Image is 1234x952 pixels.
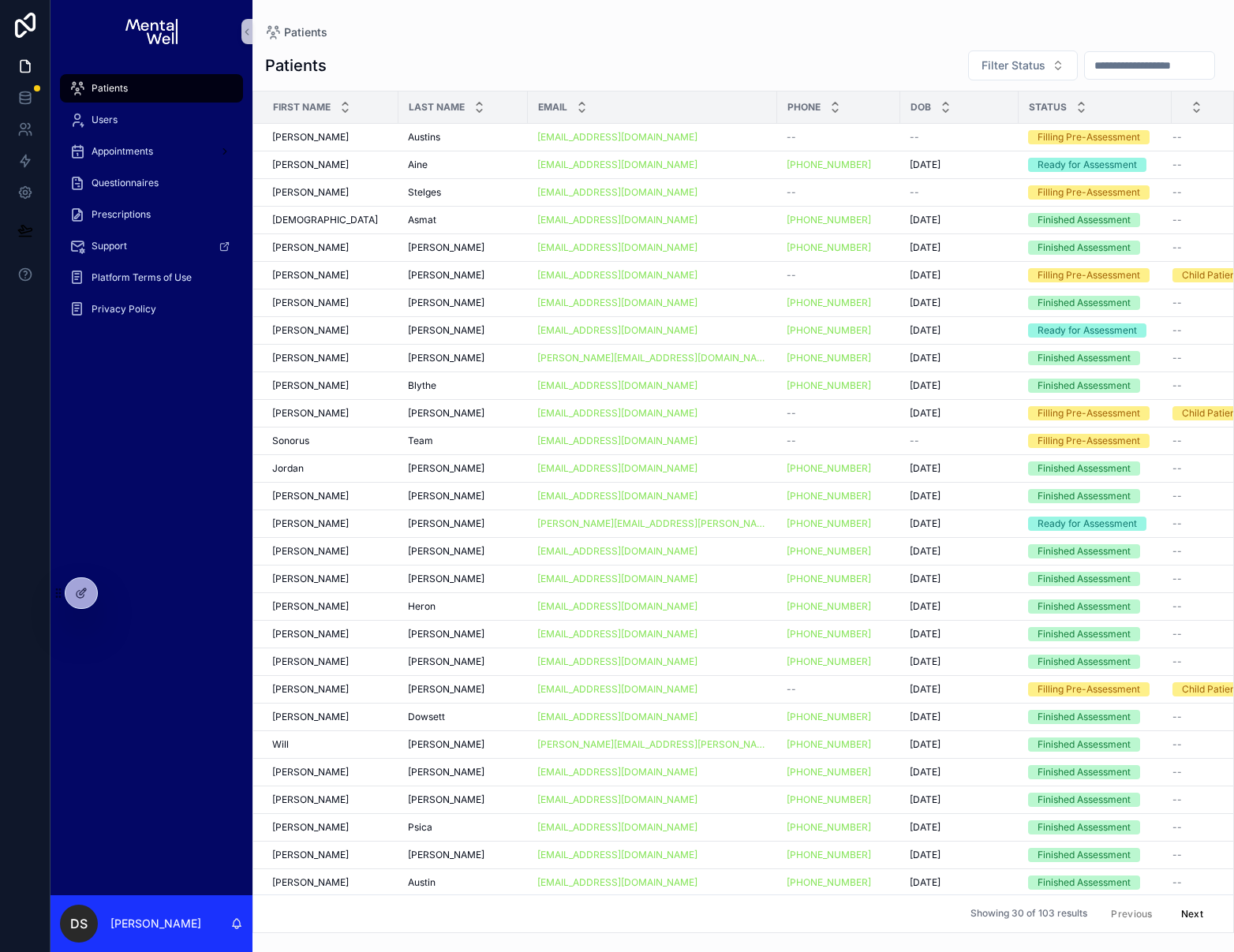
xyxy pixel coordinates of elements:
span: [PERSON_NAME] [272,655,349,668]
span: -- [1172,600,1182,613]
a: Users [60,106,243,134]
span: -- [1172,214,1182,226]
a: [PHONE_NUMBER] [787,517,891,530]
span: -- [787,186,796,199]
span: -- [1172,159,1182,171]
span: [PERSON_NAME] [272,352,349,364]
a: [PERSON_NAME] [408,269,518,282]
span: -- [787,131,796,144]
div: Filling Pre-Assessment [1038,434,1140,448]
img: App logo [125,19,177,44]
span: Blythe [408,379,436,392]
a: [PHONE_NUMBER] [787,159,891,171]
a: [EMAIL_ADDRESS][DOMAIN_NAME] [537,545,697,558]
div: Finished Assessment [1038,213,1131,227]
a: [PERSON_NAME] [272,573,389,585]
a: [DATE] [910,297,1009,309]
a: Jordan [272,462,389,475]
div: Ready for Assessment [1038,158,1137,172]
span: Questionnaires [92,177,159,189]
span: Team [408,435,433,447]
a: Questionnaires [60,169,243,197]
a: [PHONE_NUMBER] [787,517,871,530]
a: [PERSON_NAME] [272,655,389,668]
span: -- [787,407,796,420]
span: [DATE] [910,297,940,309]
a: [PERSON_NAME] [408,655,518,668]
span: -- [910,131,919,144]
span: [PERSON_NAME] [408,352,484,364]
span: -- [787,435,796,447]
span: -- [1172,241,1182,254]
a: [PERSON_NAME] [272,186,389,199]
a: [PERSON_NAME] [408,352,518,364]
a: [PERSON_NAME] [408,462,518,475]
a: [PERSON_NAME] [408,573,518,585]
a: [PERSON_NAME] [272,407,389,420]
span: -- [1172,379,1182,392]
a: [PHONE_NUMBER] [787,462,891,475]
div: Finished Assessment [1038,351,1131,365]
a: [PERSON_NAME] [272,131,389,144]
button: Select Button [968,50,1078,80]
span: [DATE] [910,379,940,392]
a: Patients [60,74,243,103]
a: Patients [265,24,327,40]
a: [PERSON_NAME] [272,241,389,254]
span: -- [1172,628,1182,640]
span: [PERSON_NAME] [408,407,484,420]
span: Support [92,240,127,252]
span: [PERSON_NAME] [408,490,484,502]
span: Stelges [408,186,441,199]
span: [DATE] [910,517,940,530]
a: [PHONE_NUMBER] [787,545,871,558]
a: [PHONE_NUMBER] [787,573,871,585]
span: Filter Status [982,58,1045,73]
a: [EMAIL_ADDRESS][DOMAIN_NAME] [537,269,768,282]
span: [PERSON_NAME] [408,545,484,558]
a: [PERSON_NAME][EMAIL_ADDRESS][DOMAIN_NAME] [537,352,768,364]
a: Heron [408,600,518,613]
span: -- [1172,573,1182,585]
a: [DATE] [910,269,1009,282]
a: [PERSON_NAME][EMAIL_ADDRESS][PERSON_NAME][DOMAIN_NAME] [537,517,768,530]
span: [DATE] [910,655,940,668]
span: [PERSON_NAME] [408,241,484,254]
a: [EMAIL_ADDRESS][DOMAIN_NAME] [537,131,697,144]
span: [PERSON_NAME] [272,159,349,171]
div: Filling Pre-Assessment [1038,406,1140,420]
a: [EMAIL_ADDRESS][DOMAIN_NAME] [537,407,768,420]
span: [PERSON_NAME] [408,628,484,640]
span: [PERSON_NAME] [272,628,349,640]
span: Appointments [92,145,153,158]
a: [EMAIL_ADDRESS][DOMAIN_NAME] [537,214,697,226]
span: Patients [284,24,327,40]
a: [PHONE_NUMBER] [787,352,891,364]
div: Finished Assessment [1038,241,1131,255]
a: [PERSON_NAME] [272,628,389,640]
span: [DATE] [910,214,940,226]
a: Blythe [408,379,518,392]
div: Ready for Assessment [1038,517,1137,531]
span: [PERSON_NAME] [408,324,484,337]
a: Filling Pre-Assessment [1028,406,1162,420]
a: [DATE] [910,407,1009,420]
a: [PHONE_NUMBER] [787,545,891,558]
a: -- [787,186,891,199]
a: [PERSON_NAME] [272,297,389,309]
span: [DATE] [910,159,940,171]
span: Sonorus [272,435,309,447]
div: Finished Assessment [1038,572,1131,586]
span: [DEMOGRAPHIC_DATA] [272,214,378,226]
a: [PHONE_NUMBER] [787,214,871,226]
span: -- [1172,545,1182,558]
span: [DATE] [910,628,940,640]
span: [PERSON_NAME] [272,600,349,613]
span: Patients [92,82,128,95]
span: [PERSON_NAME] [272,490,349,502]
span: [PERSON_NAME] [272,379,349,392]
span: -- [1172,324,1182,337]
a: [EMAIL_ADDRESS][DOMAIN_NAME] [537,131,768,144]
span: -- [1172,186,1182,199]
a: [PHONE_NUMBER] [787,297,891,309]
